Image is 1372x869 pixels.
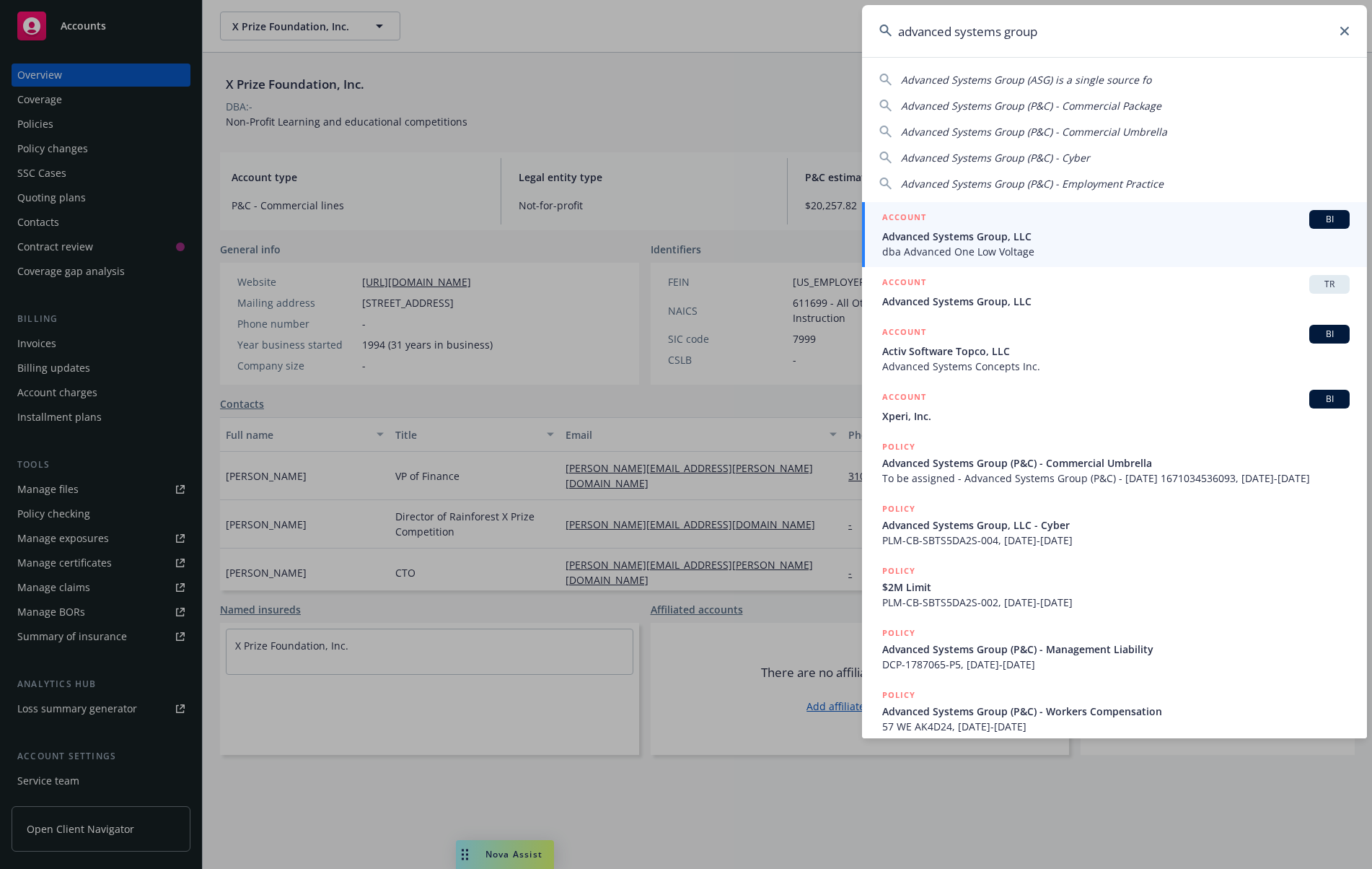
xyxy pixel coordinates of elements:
input: Search... [862,5,1367,57]
span: Advanced Systems Group, LLC - Cyber [882,518,1350,533]
span: Advanced Systems Group (P&C) - Workers Compensation [882,704,1350,719]
h5: POLICY [882,626,915,640]
span: DCP-1787065-P5, [DATE]-[DATE] [882,657,1350,672]
span: Xperi, Inc. [882,409,1350,424]
h5: POLICY [882,502,915,516]
span: Advanced Systems Concepts Inc. [882,359,1350,374]
span: Advanced Systems Group (P&C) - Cyber [901,151,1090,165]
a: ACCOUNTBIAdvanced Systems Group, LLCdba Advanced One Low Voltage [862,202,1367,267]
a: POLICYAdvanced Systems Group, LLC - CyberPLM-CB-SBTS5DA2S-004, [DATE]-[DATE] [862,494,1367,556]
span: Advanced Systems Group (P&C) - Commercial Package [901,99,1161,113]
a: ACCOUNTBIXperi, Inc. [862,382,1367,432]
a: POLICY$2M LimitPLM-CB-SBTS5DA2S-002, [DATE]-[DATE] [862,556,1367,618]
span: $2M Limit [882,580,1350,595]
h5: POLICY [882,688,915,702]
span: PLM-CB-SBTS5DA2S-002, [DATE]-[DATE] [882,595,1350,610]
span: BI [1315,393,1344,406]
a: ACCOUNTTRAdvanced Systems Group, LLC [862,267,1367,317]
span: BI [1315,213,1344,226]
span: BI [1315,328,1344,341]
span: Advanced Systems Group, LLC [882,294,1350,309]
span: Advanced Systems Group (ASG) is a single source fo [901,73,1151,87]
span: TR [1315,278,1344,291]
span: Advanced Systems Group (P&C) - Commercial Umbrella [901,125,1167,139]
span: Advanced Systems Group, LLC [882,229,1350,244]
h5: ACCOUNT [882,210,926,227]
span: Advanced Systems Group (P&C) - Management Liability [882,642,1350,657]
span: Advanced Systems Group (P&C) - Employment Practice [901,177,1164,191]
span: To be assigned - Advanced Systems Group (P&C) - [DATE] 1671034536093, [DATE]-[DATE] [882,471,1350,486]
a: POLICYAdvanced Systems Group (P&C) - Workers Compensation57 WE AK4D24, [DATE]-[DATE] [862,680,1367,742]
span: Advanced Systems Group (P&C) - Commercial Umbrella [882,455,1350,471]
span: PLM-CB-SBTS5DA2S-004, [DATE]-[DATE] [882,533,1350,548]
span: Activ Software Topco, LLC [882,344,1350,359]
h5: ACCOUNT [882,390,926,407]
h5: POLICY [882,564,915,578]
a: POLICYAdvanced Systems Group (P&C) - Commercial UmbrellaTo be assigned - Advanced Systems Group (... [862,432,1367,494]
span: 57 WE AK4D24, [DATE]-[DATE] [882,719,1350,734]
a: POLICYAdvanced Systems Group (P&C) - Management LiabilityDCP-1787065-P5, [DATE]-[DATE] [862,618,1367,680]
h5: ACCOUNT [882,325,926,342]
span: dba Advanced One Low Voltage [882,244,1350,259]
h5: POLICY [882,440,915,454]
a: ACCOUNTBIActiv Software Topco, LLCAdvanced Systems Concepts Inc. [862,317,1367,382]
h5: ACCOUNT [882,275,926,292]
